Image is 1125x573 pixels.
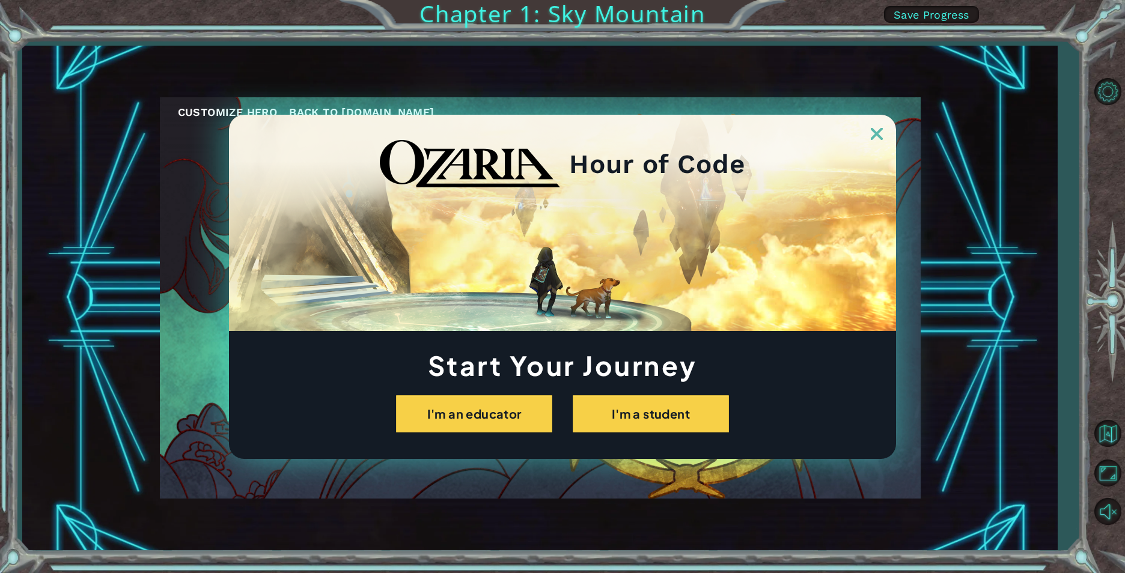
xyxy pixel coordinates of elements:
[573,395,729,432] button: I'm a student
[380,140,560,188] img: blackOzariaWordmark.png
[871,128,883,140] img: ExitButton_Dusk.png
[396,395,552,432] button: I'm an educator
[229,353,896,377] h1: Start Your Journey
[569,153,745,175] h2: Hour of Code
